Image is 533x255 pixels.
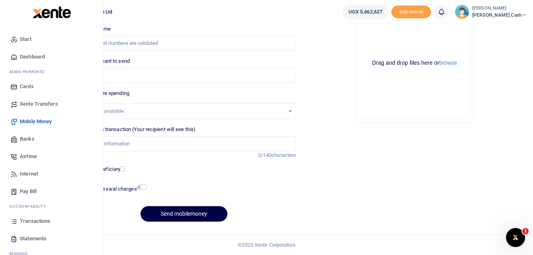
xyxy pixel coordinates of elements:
span: UGX 5,462,627 [348,8,382,16]
span: ake Payments [13,69,44,75]
span: Start [20,35,31,43]
span: 0/140 [258,152,272,158]
span: Add money [391,6,431,19]
span: Xente Transfers [20,100,58,108]
button: browse [439,60,457,66]
span: Transactions [20,217,50,225]
a: Add money [391,8,431,14]
li: Toup your wallet [391,6,431,19]
span: Internet [20,170,38,178]
h6: Include withdrawal charges [73,186,143,192]
a: Start [6,31,96,48]
label: Memo for this transaction (Your recipient will see this) [72,126,196,133]
a: Transactions [6,212,96,230]
a: Xente Transfers [6,95,96,113]
a: Banks [6,130,96,148]
input: Enter extra information [72,136,296,151]
a: Dashboard [6,48,96,66]
a: logo-small logo-large logo-large [32,9,71,15]
span: Banks [20,135,35,143]
span: [PERSON_NAME] Cash [472,12,527,19]
li: Ac [6,200,96,212]
div: File Uploader [355,4,474,123]
li: Wallet ballance [339,5,391,19]
span: characters [271,152,296,158]
a: Airtime [6,148,96,165]
span: Dashboard [20,53,45,61]
img: logo-large [33,6,71,18]
a: Pay Bill [6,183,96,200]
div: Drag and drop files here or [359,59,471,67]
small: [PERSON_NAME] [472,5,527,12]
div: No options available. [78,107,285,115]
iframe: Intercom live chat [506,228,525,247]
span: Cards [20,83,34,91]
span: 1 [522,228,529,234]
a: Internet [6,165,96,183]
span: Pay Bill [20,187,37,195]
input: UGX [72,68,296,83]
a: Statements [6,230,96,247]
span: Airtime [20,153,37,160]
span: countability [15,203,46,209]
span: Statements [20,235,46,243]
li: M [6,66,96,78]
img: profile-user [455,5,469,19]
a: Cards [6,78,96,95]
button: Send mobilemoney [140,206,227,222]
a: UGX 5,462,627 [343,5,388,19]
a: Mobile Money [6,113,96,130]
span: Mobile Money [20,118,52,126]
a: profile-user [PERSON_NAME] [PERSON_NAME] Cash [455,5,527,19]
input: MTN & Airtel numbers are validated [72,36,296,51]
